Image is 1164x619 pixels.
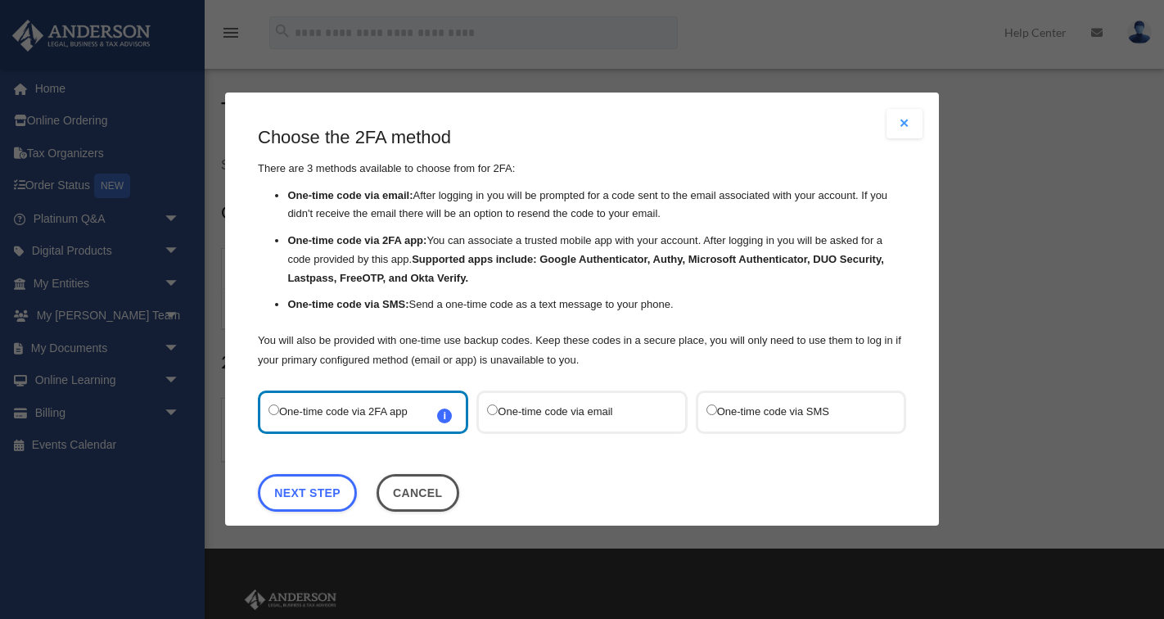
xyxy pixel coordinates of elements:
label: One-time code via SMS [706,401,879,423]
li: Send a one-time code as a text message to your phone. [287,296,906,315]
h3: Choose the 2FA method [258,125,906,151]
strong: Supported apps include: Google Authenticator, Authy, Microsoft Authenticator, DUO Security, Lastp... [287,253,883,284]
button: Close this dialog window [377,474,459,512]
button: Close modal [887,109,923,138]
strong: One-time code via SMS: [287,299,408,311]
input: One-time code via 2FA appi [268,404,279,415]
label: One-time code via 2FA app [268,401,441,423]
strong: One-time code via 2FA app: [287,234,426,246]
span: i [437,409,452,423]
li: After logging in you will be prompted for a code sent to the email associated with your account. ... [287,187,906,224]
input: One-time code via SMS [706,404,717,415]
strong: One-time code via email: [287,189,413,201]
input: One-time code via email [487,404,498,415]
label: One-time code via email [487,401,660,423]
div: There are 3 methods available to choose from for 2FA: [258,125,906,370]
li: You can associate a trusted mobile app with your account. After logging in you will be asked for ... [287,232,906,287]
a: Next Step [258,474,357,512]
p: You will also be provided with one-time use backup codes. Keep these codes in a secure place, you... [258,331,906,370]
